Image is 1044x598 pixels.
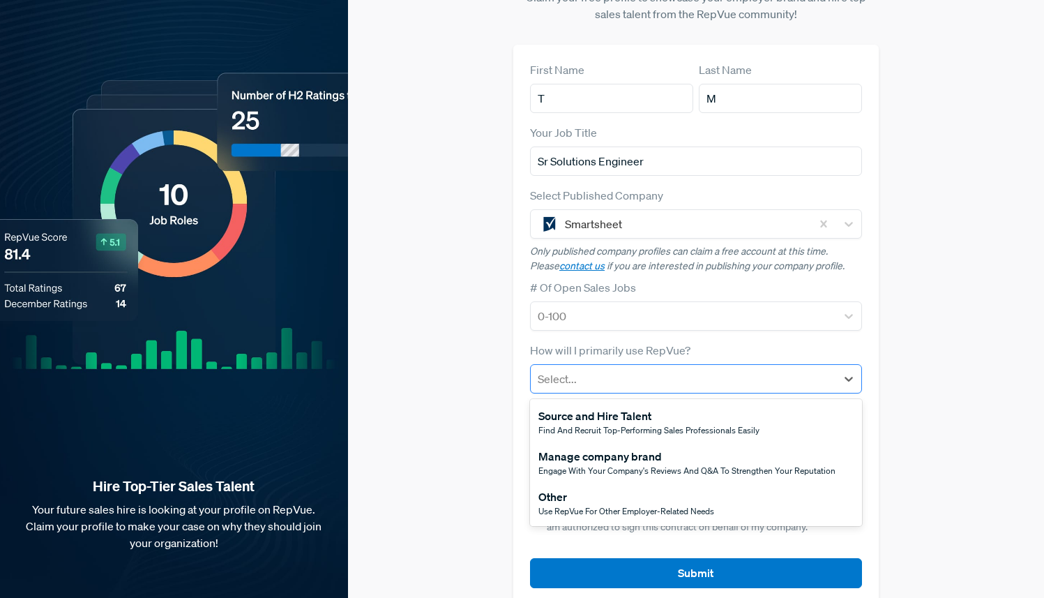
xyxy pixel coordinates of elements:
[538,505,714,517] span: Use RepVue for other employer-related needs
[699,84,862,113] input: Last Name
[530,187,663,204] label: Select Published Company
[538,424,759,436] span: Find and recruit top-performing sales professionals easily
[530,279,636,296] label: # Of Open Sales Jobs
[530,558,862,588] button: Submit
[22,477,326,495] strong: Hire Top-Tier Sales Talent
[538,408,759,424] div: Source and Hire Talent
[530,342,690,359] label: How will I primarily use RepVue?
[530,147,862,176] input: Title
[530,124,597,141] label: Your Job Title
[538,465,835,477] span: Engage with your company's reviews and Q&A to strengthen your reputation
[699,61,752,78] label: Last Name
[530,244,862,274] p: Only published company profiles can claim a free account at this time. Please if you are interest...
[530,84,693,113] input: First Name
[530,61,584,78] label: First Name
[538,448,835,465] div: Manage company brand
[538,488,714,505] div: Other
[559,260,605,272] a: contact us
[22,501,326,551] p: Your future sales hire is looking at your profile on RepVue. Claim your profile to make your case...
[541,216,558,232] img: Smartsheet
